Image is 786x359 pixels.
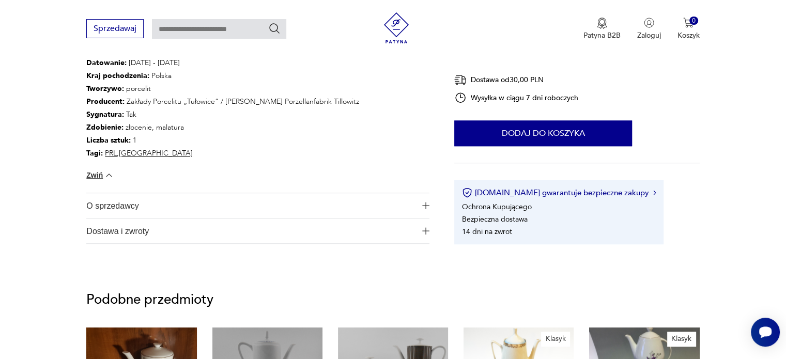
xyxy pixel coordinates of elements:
[86,293,699,306] p: Podobne przedmioty
[462,188,472,198] img: Ikona certyfikatu
[86,110,124,119] b: Sygnatura :
[268,22,281,35] button: Szukaj
[462,188,656,198] button: [DOMAIN_NAME] gwarantuje bezpieczne zakupy
[422,227,429,235] img: Ikona plusa
[86,147,359,160] p: ,
[86,97,125,106] b: Producent :
[637,18,661,40] button: Zaloguj
[86,58,127,68] b: Datowanie :
[677,18,700,40] button: 0Koszyk
[86,122,124,132] b: Zdobienie :
[86,193,415,218] span: O sprzedawcy
[86,135,131,145] b: Liczba sztuk:
[653,190,656,195] img: Ikona strzałki w prawo
[422,202,429,209] img: Ikona plusa
[597,18,607,29] img: Ikona medalu
[381,12,412,43] img: Patyna - sklep z meblami i dekoracjami vintage
[454,91,578,104] div: Wysyłka w ciągu 7 dni roboczych
[462,226,512,236] li: 14 dni na zwrot
[454,73,467,86] img: Ikona dostawy
[86,71,149,81] b: Kraj pochodzenia :
[86,121,359,134] p: złocenie, malatura
[462,214,528,224] li: Bezpieczna dostawa
[583,18,621,40] a: Ikona medaluPatyna B2B
[86,84,124,93] b: Tworzywo :
[86,95,359,108] p: Zakłady Porcelitu „Tułowice” / [PERSON_NAME] Porzellanfabrik Tillowitz
[454,73,578,86] div: Dostawa od 30,00 PLN
[86,134,359,147] p: 1
[86,218,415,243] span: Dostawa i zwroty
[462,201,532,211] li: Ochrona Kupującego
[583,18,621,40] button: Patyna B2B
[583,30,621,40] p: Patyna B2B
[86,26,144,33] a: Sprzedawaj
[751,318,780,347] iframe: Smartsupp widget button
[86,56,359,69] p: [DATE] - [DATE]
[644,18,654,28] img: Ikonka użytkownika
[86,148,103,158] b: Tagi:
[86,193,429,218] button: Ikona plusaO sprzedawcy
[104,170,114,180] img: chevron down
[86,19,144,38] button: Sprzedawaj
[86,69,359,82] p: Polska
[105,148,117,158] a: PRL
[86,170,114,180] button: Zwiń
[637,30,661,40] p: Zaloguj
[119,148,193,158] a: [GEOGRAPHIC_DATA]
[677,30,700,40] p: Koszyk
[454,120,632,146] button: Dodaj do koszyka
[689,17,698,25] div: 0
[683,18,693,28] img: Ikona koszyka
[86,82,359,95] p: porcelit
[86,108,359,121] p: Tak
[86,218,429,243] button: Ikona plusaDostawa i zwroty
